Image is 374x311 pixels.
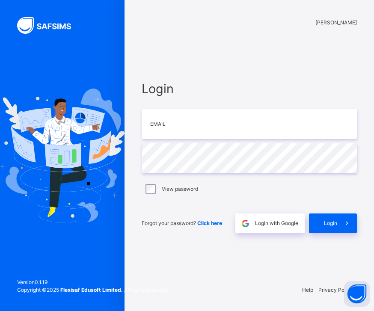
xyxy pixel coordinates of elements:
[240,219,250,228] img: google.396cfc9801f0270233282035f929180a.svg
[162,185,198,193] label: View password
[324,219,337,227] span: Login
[255,219,298,227] span: Login with Google
[315,19,357,27] span: [PERSON_NAME]
[60,287,123,293] strong: Flexisaf Edusoft Limited.
[17,17,81,34] img: SAFSIMS Logo
[318,287,353,293] a: Privacy Policy
[344,281,370,307] button: Open asap
[142,220,222,226] span: Forgot your password?
[142,80,357,98] span: Login
[17,278,168,286] span: Version 0.1.19
[197,220,222,226] a: Click here
[302,287,313,293] a: Help
[17,287,168,293] span: Copyright © 2025 All rights reserved.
